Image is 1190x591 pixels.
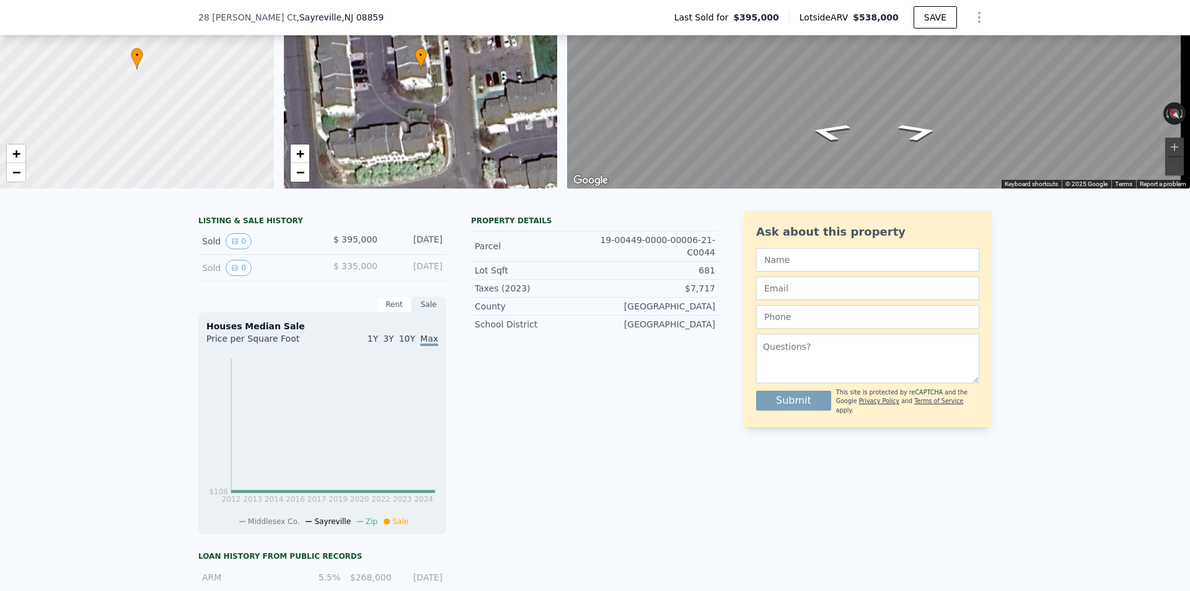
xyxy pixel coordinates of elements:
[333,261,377,271] span: $ 335,000
[7,144,25,163] a: Zoom in
[202,233,312,249] div: Sold
[1005,180,1058,189] button: Keyboard shortcuts
[198,551,446,561] div: Loan history from public records
[414,495,433,504] tspan: 2024
[415,50,427,61] span: •
[291,163,309,182] a: Zoom out
[198,11,296,24] span: 28 [PERSON_NAME] Ct
[333,234,377,244] span: $ 395,000
[342,12,384,22] span: , NJ 08859
[368,334,378,344] span: 1Y
[800,11,853,24] span: Lotside ARV
[412,296,446,313] div: Sale
[202,260,312,276] div: Sold
[226,233,252,249] button: View historical data
[674,11,734,24] span: Last Sold for
[307,495,327,504] tspan: 2017
[296,11,384,24] span: , Sayreville
[222,495,241,504] tspan: 2012
[291,144,309,163] a: Zoom in
[595,282,715,295] div: $7,717
[286,495,305,504] tspan: 2016
[1115,180,1132,187] a: Terms (opens in new tab)
[296,164,304,180] span: −
[1163,102,1170,125] button: Rotate counterclockwise
[393,495,412,504] tspan: 2023
[350,495,369,504] tspan: 2020
[475,264,595,277] div: Lot Sqft
[12,164,20,180] span: −
[131,48,143,69] div: •
[314,517,351,526] span: Sayreville
[206,320,438,332] div: Houses Median Sale
[348,571,391,584] div: $268,000
[756,223,979,241] div: Ask about this property
[415,48,427,69] div: •
[475,240,595,252] div: Parcel
[756,248,979,272] input: Name
[377,296,412,313] div: Rent
[859,398,899,404] a: Privacy Policy
[836,388,979,415] div: This site is protected by reCAPTCHA and the Google and apply.
[756,305,979,329] input: Phone
[387,260,443,276] div: [DATE]
[12,146,20,161] span: +
[209,487,228,496] tspan: $108
[881,118,956,146] path: Go East, Aster Ln
[371,495,390,504] tspan: 2022
[756,391,831,411] button: Submit
[1165,157,1184,176] button: Zoom out
[595,300,715,313] div: [GEOGRAPHIC_DATA]
[1165,138,1184,156] button: Zoom in
[914,398,963,404] a: Terms of Service
[328,495,348,504] tspan: 2019
[206,332,322,352] div: Price per Square Foot
[226,260,252,276] button: View historical data
[392,517,408,526] span: Sale
[475,318,595,331] div: School District
[1163,102,1186,125] button: Reset the view
[853,12,899,22] span: $538,000
[202,571,289,584] div: ARM
[595,234,715,259] div: 19-00449-0000-00006-21-C0044
[399,334,415,344] span: 10Y
[1179,102,1186,125] button: Rotate clockwise
[383,334,394,344] span: 3Y
[595,264,715,277] div: 681
[198,216,446,228] div: LISTING & SALE HISTORY
[387,233,443,249] div: [DATE]
[420,334,438,346] span: Max
[475,282,595,295] div: Taxes (2023)
[399,571,443,584] div: [DATE]
[296,146,304,161] span: +
[7,163,25,182] a: Zoom out
[967,5,992,30] button: Show Options
[756,277,979,300] input: Email
[265,495,284,504] tspan: 2014
[914,6,957,29] button: SAVE
[243,495,262,504] tspan: 2013
[570,172,611,189] img: Google
[131,50,143,61] span: •
[248,517,299,526] span: Middlesex Co.
[471,216,719,226] div: Property details
[570,172,611,189] a: Open this area in Google Maps (opens a new window)
[475,300,595,313] div: County
[297,571,340,584] div: 5.5%
[1140,180,1186,187] a: Report a problem
[791,118,868,146] path: Go Northwest, Aster Ln
[1065,180,1108,187] span: © 2025 Google
[733,11,779,24] span: $395,000
[595,318,715,331] div: [GEOGRAPHIC_DATA]
[366,517,377,526] span: Zip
